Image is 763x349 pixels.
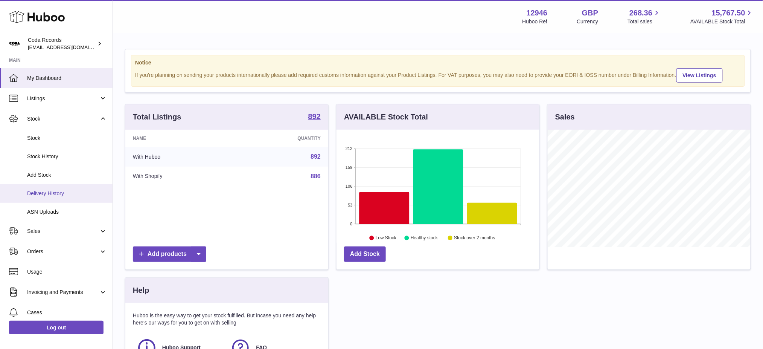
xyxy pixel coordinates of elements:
[346,184,352,188] text: 106
[9,321,104,334] a: Log out
[582,8,598,18] strong: GBP
[344,112,428,122] h3: AVAILABLE Stock Total
[27,153,107,160] span: Stock History
[27,228,99,235] span: Sales
[27,208,107,216] span: ASN Uploads
[344,246,386,262] a: Add Stock
[133,285,149,295] h3: Help
[27,289,99,296] span: Invoicing and Payments
[27,115,99,122] span: Stock
[346,146,352,151] text: 212
[133,312,321,326] p: Huboo is the easy way to get your stock fulfilled. But incase you need any help here's our ways f...
[555,112,575,122] h3: Sales
[348,203,352,207] text: 53
[577,18,599,25] div: Currency
[235,130,328,147] th: Quantity
[308,113,321,120] strong: 892
[712,8,745,18] span: 15,767.50
[629,8,652,18] span: 268.36
[522,18,548,25] div: Huboo Ref
[27,135,107,142] span: Stock
[627,8,661,25] a: 268.36 Total sales
[346,165,352,170] text: 159
[133,246,206,262] a: Add products
[350,222,352,226] text: 0
[454,236,495,241] text: Stock over 2 months
[311,173,321,179] a: 886
[527,8,548,18] strong: 12946
[28,37,96,51] div: Coda Records
[27,95,99,102] span: Listings
[376,236,397,241] text: Low Stock
[308,113,321,122] a: 892
[27,309,107,316] span: Cases
[676,68,723,83] a: View Listings
[28,44,111,50] span: [EMAIL_ADDRESS][DOMAIN_NAME]
[27,75,107,82] span: My Dashboard
[125,147,235,167] td: With Huboo
[125,167,235,186] td: With Shopify
[27,248,99,255] span: Orders
[135,67,741,83] div: If you're planning on sending your products internationally please add required customs informati...
[133,112,181,122] h3: Total Listings
[311,153,321,160] a: 892
[27,268,107,276] span: Usage
[411,236,438,241] text: Healthy stock
[690,8,754,25] a: 15,767.50 AVAILABLE Stock Total
[27,171,107,179] span: Add Stock
[135,59,741,66] strong: Notice
[690,18,754,25] span: AVAILABLE Stock Total
[9,38,20,49] img: internalAdmin-12946@internal.huboo.com
[125,130,235,147] th: Name
[27,190,107,197] span: Delivery History
[627,18,661,25] span: Total sales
